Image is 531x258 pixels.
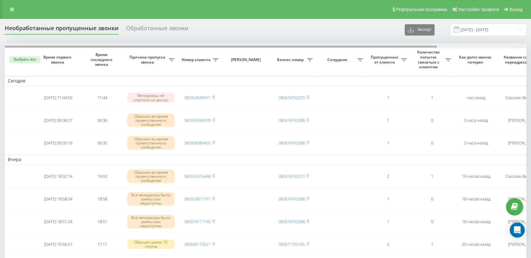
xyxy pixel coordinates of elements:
[36,166,80,187] td: [DATE] 18:32:14
[127,114,174,127] div: Сброшен во время приветственного сообщения
[510,222,525,238] div: Open Intercom Messenger
[80,211,124,232] td: 18:51
[396,7,447,12] span: Реферальная программа
[366,132,410,154] td: 1
[278,219,305,224] a: 380674762088
[181,57,213,62] span: Номер клиента
[410,211,454,232] td: 0
[127,55,169,64] span: Причина пропуска звонка
[366,188,410,210] td: 1
[319,57,357,62] span: Сотрудник
[80,110,124,131] td: 09:36
[127,239,174,249] div: Сброшен ранее 10 секунд
[36,110,80,131] td: [DATE] 09:36:27
[127,136,174,150] div: Сброшен во время приветственного сообщения
[9,56,41,63] button: Выбрать все
[410,233,454,255] td: 1
[184,241,211,247] a: 380936173521
[275,57,307,62] span: Бизнес номер
[127,93,174,102] div: Менеджеры не ответили на звонок
[184,173,211,179] a: 380503316448
[369,55,401,64] span: Пропущенных от клиента
[459,55,493,64] span: Как долго звонок потерян
[127,215,174,229] div: Все менеджеры были заняты или недоступны
[36,132,80,154] td: [DATE] 09:35:19
[184,95,211,100] a: 380954549471
[278,196,305,202] a: 380674762088
[454,188,498,210] td: 18 часов назад
[36,87,80,109] td: [DATE] 11:44:50
[278,95,305,100] a: 380674762070
[278,173,305,179] a: 380674762070
[41,55,75,64] span: Время первого звонка
[366,87,410,109] td: 1
[85,52,119,67] span: Время последнего звонка
[36,233,80,255] td: [DATE] 16:56:57
[366,166,410,187] td: 2
[366,211,410,232] td: 1
[80,132,124,154] td: 09:35
[405,24,435,36] button: Экспорт
[410,132,454,154] td: 0
[410,110,454,131] td: 0
[454,211,498,232] td: 18 часов назад
[410,166,454,187] td: 1
[184,140,211,146] a: 380998389455
[454,110,498,131] td: 3 часа назад
[80,87,124,109] td: 11:44
[278,241,305,247] a: 380671703185
[80,233,124,255] td: 17:11
[454,233,498,255] td: 20 часов назад
[366,110,410,131] td: 1
[126,25,188,35] div: Обработанные звонки
[36,188,80,210] td: [DATE] 18:58:04
[454,132,498,154] td: 3 часа назад
[366,233,410,255] td: 5
[184,117,211,123] a: 380955046978
[127,170,174,183] div: Сброшен во время приветственного сообщения
[454,166,498,187] td: 19 часов назад
[80,166,124,187] td: 19:02
[413,50,445,69] span: Количество попыток связаться с клиентом
[410,87,454,109] td: 1
[80,188,124,210] td: 18:58
[184,219,211,224] a: 380974117740
[278,140,305,146] a: 380674762088
[458,7,499,12] span: Настройки профиля
[127,192,174,206] div: Все менеджеры были заняты или недоступны
[454,87,498,109] td: час назад
[184,196,211,202] a: 380503817767
[278,117,305,123] a: 380674762088
[227,57,266,62] span: [PERSON_NAME]
[410,188,454,210] td: 0
[36,211,80,232] td: [DATE] 18:51:24
[5,25,118,35] div: Необработанные пропущенные звонки
[509,7,523,12] span: Выход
